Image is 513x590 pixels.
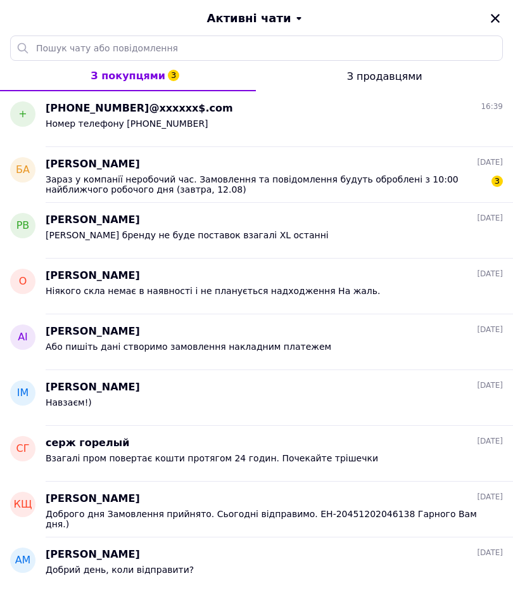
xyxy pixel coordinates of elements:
[481,101,503,112] span: 16:39
[46,565,194,575] span: Добрий день, коли відправити?
[46,157,140,172] span: [PERSON_NAME]
[14,497,32,512] span: кщ
[46,380,140,395] span: [PERSON_NAME]
[477,492,503,503] span: [DATE]
[46,453,378,463] span: Взагалі пром повертає кошти протягом 24 годин. Почекайте трішечки
[477,548,503,558] span: [DATE]
[91,70,165,82] span: З покупцями
[46,286,381,296] span: Ніякого скла немає в наявності і не планується надходження На жаль.
[477,380,503,391] span: [DATE]
[46,492,140,506] span: [PERSON_NAME]
[46,342,331,352] span: Або пишіть дані створимо замовлення накладним платежем
[19,274,27,289] span: О
[35,10,478,27] button: Активні чати
[46,436,129,451] span: серж горелый
[477,269,503,279] span: [DATE]
[46,119,208,129] span: Номер телефону [PHONE_NUMBER]
[477,436,503,447] span: [DATE]
[46,548,140,562] span: [PERSON_NAME]
[46,397,92,407] span: Навзаєм!)
[16,219,30,233] span: РВ
[18,330,28,345] span: АІ
[46,509,485,529] span: Доброго дня Замовлення прийнято. Сьогодні відправимо. ЕН-20451202046138 Гарного Вам дня.)
[46,269,140,283] span: [PERSON_NAME]
[16,442,30,456] span: сг
[347,70,422,82] span: З продавцями
[206,10,291,27] span: Активні чати
[18,107,27,122] span: +
[256,61,513,91] button: З продавцями
[477,157,503,168] span: [DATE]
[46,101,233,116] span: [PHONE_NUMBER]@xxxxxx$.com
[168,70,179,81] span: 3
[46,324,140,339] span: [PERSON_NAME]
[488,11,503,26] button: Закрити
[477,324,503,335] span: [DATE]
[17,386,29,401] span: ІМ
[15,553,31,568] span: АМ
[46,213,140,228] span: [PERSON_NAME]
[46,174,485,195] span: Зараз у компанії неробочий час. Замовлення та повідомлення будуть оброблені з 10:00 найближчого р...
[477,213,503,224] span: [DATE]
[10,35,503,61] input: Пошук чату або повідомлення
[16,163,30,177] span: БА
[46,230,329,240] span: [PERSON_NAME] бренду не буде поставок взагалі XL останні
[491,176,503,187] span: 3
